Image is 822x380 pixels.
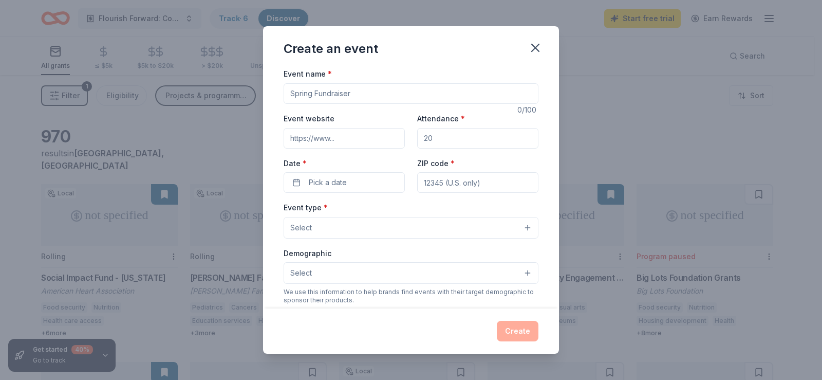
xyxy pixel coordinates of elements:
label: Demographic [284,248,331,259]
div: 0 /100 [517,104,538,116]
button: Pick a date [284,172,405,193]
input: 20 [417,128,538,149]
input: https://www... [284,128,405,149]
label: Date [284,158,405,169]
label: Event name [284,69,332,79]
span: Pick a date [309,176,347,189]
button: Select [284,217,538,239]
label: Event type [284,203,328,213]
span: Select [290,267,312,279]
div: Create an event [284,41,378,57]
div: We use this information to help brands find events with their target demographic to sponsor their... [284,288,538,304]
button: Select [284,262,538,284]
label: Attendance [417,114,465,124]
span: Select [290,222,312,234]
input: Spring Fundraiser [284,83,538,104]
label: Event website [284,114,334,124]
label: ZIP code [417,158,455,169]
input: 12345 (U.S. only) [417,172,538,193]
